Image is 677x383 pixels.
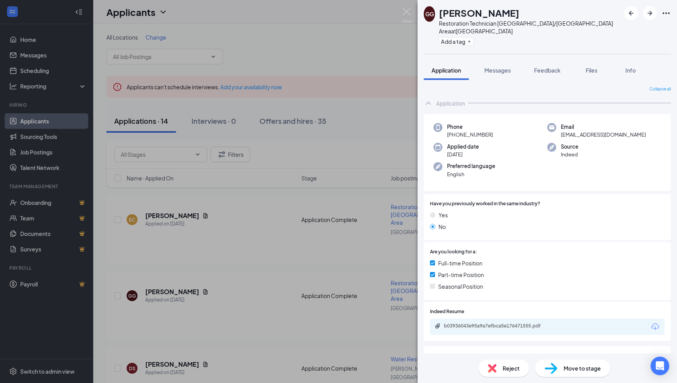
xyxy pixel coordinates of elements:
[484,67,511,74] span: Messages
[447,162,495,170] span: Preferred language
[625,67,636,74] span: Info
[447,131,493,139] span: [PHONE_NUMBER]
[447,123,493,131] span: Phone
[439,6,519,19] h1: [PERSON_NAME]
[564,364,601,373] span: Move to stage
[561,143,578,151] span: Source
[432,67,461,74] span: Application
[439,211,448,219] span: Yes
[651,357,669,375] div: Open Intercom Messenger
[430,248,477,256] span: Are you looking for a:
[624,6,638,20] button: ArrowLeftNew
[627,9,636,18] svg: ArrowLeftNew
[435,323,560,330] a: Paperclipb03936043e95a9a7efbca5e176471555.pdf
[643,6,657,20] button: ArrowRight
[534,67,560,74] span: Feedback
[438,282,483,291] span: Seasonal Position
[586,67,597,74] span: Files
[438,270,484,279] span: Part-time Position
[424,99,433,108] svg: ChevronUp
[425,10,434,18] div: GG
[430,352,665,361] span: Are you legally eligible to work in the [GEOGRAPHIC_DATA]?
[436,99,465,107] div: Application
[561,123,646,131] span: Email
[447,143,479,151] span: Applied date
[561,131,646,139] span: [EMAIL_ADDRESS][DOMAIN_NAME]
[447,151,479,158] span: [DATE]
[649,86,671,92] span: Collapse all
[645,9,654,18] svg: ArrowRight
[561,151,578,158] span: Indeed
[438,259,482,267] span: Full-time Position
[439,37,473,45] button: PlusAdd a tag
[661,9,671,18] svg: Ellipses
[430,200,540,208] span: Have you previously worked in the same industry?
[439,19,620,35] div: Restoration Technician [GEOGRAPHIC_DATA]/[GEOGRAPHIC_DATA] Area at [GEOGRAPHIC_DATA]
[651,322,660,331] svg: Download
[503,364,520,373] span: Reject
[444,323,553,329] div: b03936043e95a9a7efbca5e176471555.pdf
[447,170,495,178] span: English
[467,39,472,44] svg: Plus
[430,308,464,315] span: Indeed Resume
[439,222,446,231] span: No
[435,323,441,329] svg: Paperclip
